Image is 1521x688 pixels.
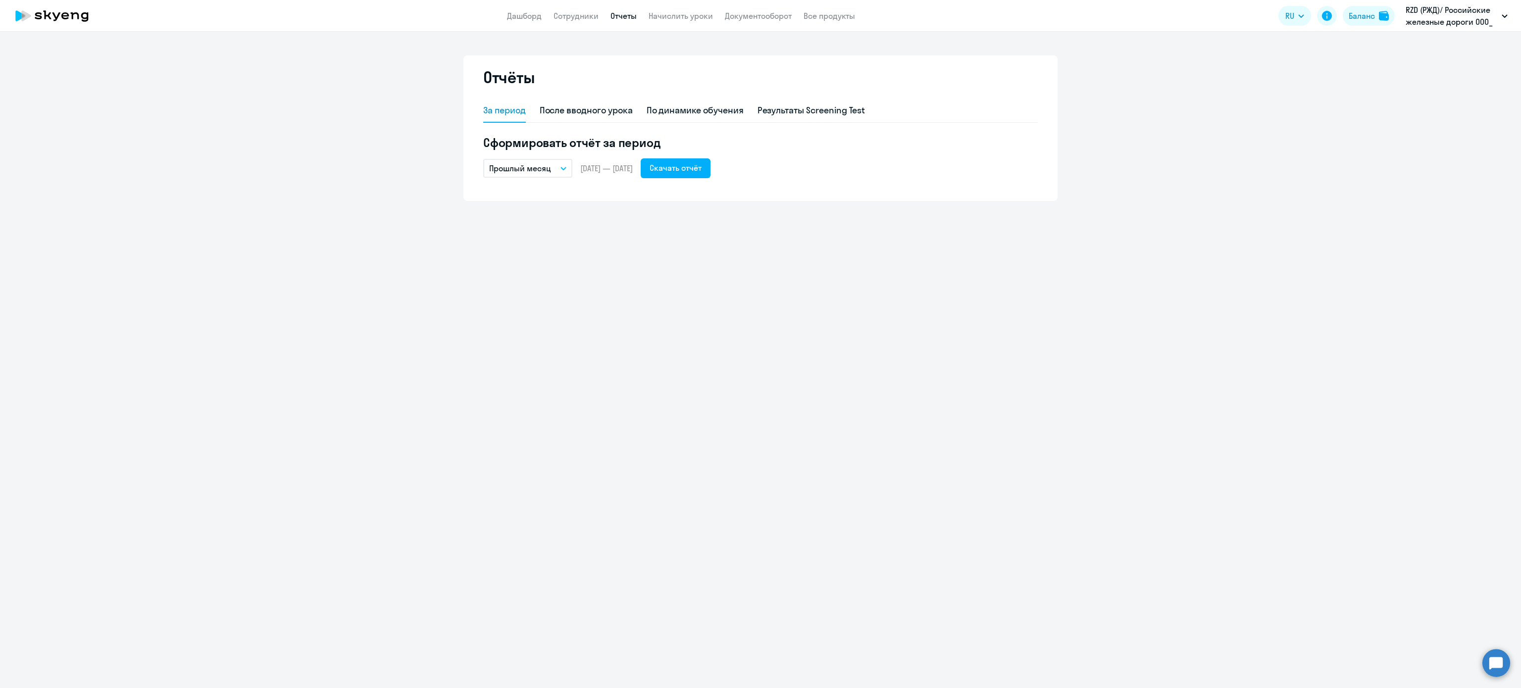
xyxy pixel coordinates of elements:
[650,162,702,174] div: Скачать отчёт
[804,11,855,21] a: Все продукты
[483,159,572,178] button: Прошлый месяц
[554,11,599,21] a: Сотрудники
[507,11,542,21] a: Дашборд
[580,163,633,174] span: [DATE] — [DATE]
[610,11,637,21] a: Отчеты
[725,11,792,21] a: Документооборот
[1285,10,1294,22] span: RU
[647,104,744,117] div: По динамике обучения
[641,158,710,178] button: Скачать отчёт
[540,104,633,117] div: После вводного урока
[1406,4,1498,28] p: RZD (РЖД)/ Российские железные дороги ООО_ KAM, КОРПОРАТИВНЫЙ УНИВЕРСИТЕТ РЖД АНО ДПО
[1379,11,1389,21] img: balance
[649,11,713,21] a: Начислить уроки
[1401,4,1513,28] button: RZD (РЖД)/ Российские железные дороги ООО_ KAM, КОРПОРАТИВНЫЙ УНИВЕРСИТЕТ РЖД АНО ДПО
[1278,6,1311,26] button: RU
[483,104,526,117] div: За период
[489,162,551,174] p: Прошлый месяц
[1343,6,1395,26] button: Балансbalance
[483,67,535,87] h2: Отчёты
[483,135,1038,150] h5: Сформировать отчёт за период
[758,104,865,117] div: Результаты Screening Test
[1349,10,1375,22] div: Баланс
